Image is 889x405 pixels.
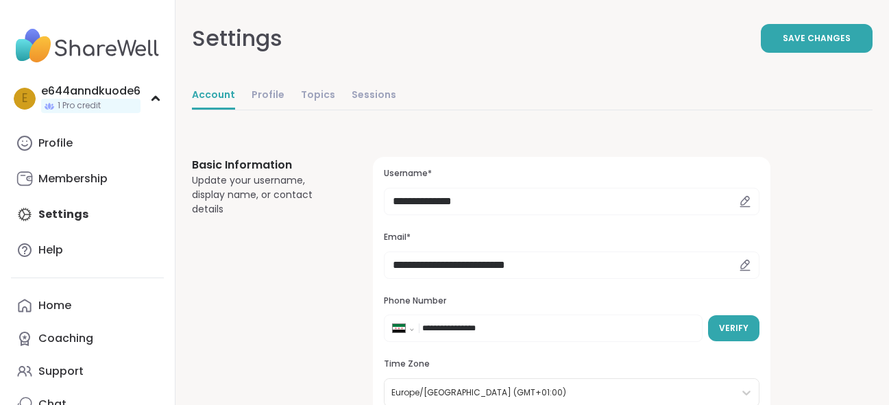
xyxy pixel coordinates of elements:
[708,315,759,341] button: Verify
[783,32,851,45] span: Save Changes
[352,82,396,110] a: Sessions
[384,168,759,180] h3: Username*
[192,157,340,173] h3: Basic Information
[11,234,164,267] a: Help
[38,331,93,346] div: Coaching
[38,364,84,379] div: Support
[38,171,108,186] div: Membership
[11,355,164,388] a: Support
[192,22,282,55] div: Settings
[192,173,340,217] div: Update your username, display name, or contact details
[384,232,759,243] h3: Email*
[11,289,164,322] a: Home
[38,243,63,258] div: Help
[761,24,873,53] button: Save Changes
[11,322,164,355] a: Coaching
[11,162,164,195] a: Membership
[11,22,164,70] img: ShareWell Nav Logo
[41,84,141,99] div: e644anndkuode6
[301,82,335,110] a: Topics
[719,322,748,334] span: Verify
[11,127,164,160] a: Profile
[252,82,284,110] a: Profile
[384,295,759,307] h3: Phone Number
[38,136,73,151] div: Profile
[58,100,101,112] span: 1 Pro credit
[192,82,235,110] a: Account
[38,298,71,313] div: Home
[384,358,759,370] h3: Time Zone
[22,90,27,108] span: e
